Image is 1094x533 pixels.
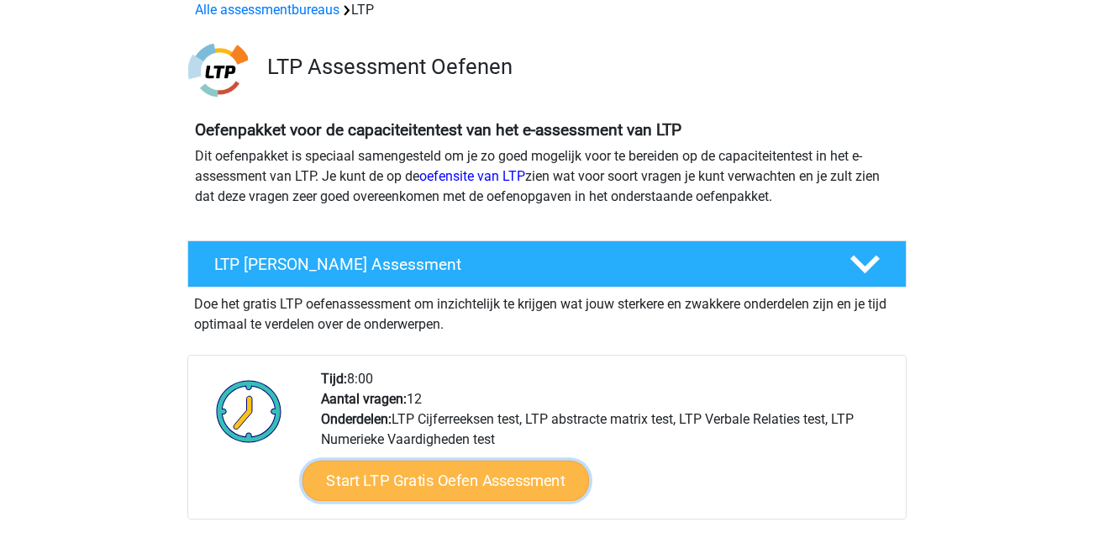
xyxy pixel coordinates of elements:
[207,369,292,453] img: Klok
[321,391,407,407] b: Aantal vragen:
[267,54,893,80] h3: LTP Assessment Oefenen
[419,168,525,184] a: oefensite van LTP
[302,461,590,501] a: Start LTP Gratis Oefen Assessment
[195,2,339,18] a: Alle assessmentbureaus
[187,288,907,335] div: Doe het gratis LTP oefenassessment om inzichtelijk te krijgen wat jouw sterkere en zwakkere onder...
[195,120,681,140] b: Oefenpakket voor de capaciteitentest van het e-assessment van LTP
[195,146,899,207] p: Dit oefenpakket is speciaal samengesteld om je zo goed mogelijk voor te bereiden op de capaciteit...
[214,255,823,274] h4: LTP [PERSON_NAME] Assessment
[321,371,347,387] b: Tijd:
[181,240,913,288] a: LTP [PERSON_NAME] Assessment
[188,40,248,100] img: ltp.png
[308,369,905,519] div: 8:00 12 LTP Cijferreeksen test, LTP abstracte matrix test, LTP Verbale Relaties test, LTP Numerie...
[321,411,392,427] b: Onderdelen:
